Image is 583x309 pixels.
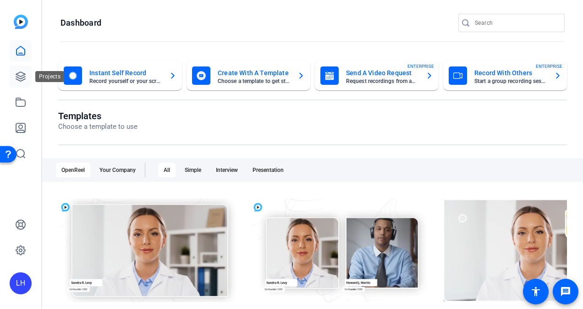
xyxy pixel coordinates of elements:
mat-card-subtitle: Choose a template to get started [218,78,290,84]
div: OpenReel [56,163,90,177]
div: Simple [179,163,207,177]
button: Instant Self RecordRecord yourself or your screen [58,61,182,90]
button: Send A Video RequestRequest recordings from anyone, anywhereENTERPRISE [315,61,439,90]
button: Record With OthersStart a group recording sessionENTERPRISE [443,61,567,90]
mat-card-title: Instant Self Record [89,67,162,78]
div: LH [10,272,32,294]
div: All [158,163,176,177]
mat-card-title: Record With Others [474,67,547,78]
mat-icon: message [560,286,571,297]
mat-card-subtitle: Request recordings from anyone, anywhere [346,78,418,84]
button: Create With A TemplateChoose a template to get started [187,61,310,90]
mat-card-subtitle: Record yourself or your screen [89,78,162,84]
mat-icon: accessibility [530,286,541,297]
div: Your Company [94,163,141,177]
img: blue-gradient.svg [14,15,28,29]
span: ENTERPRISE [407,63,434,70]
mat-card-title: Create With A Template [218,67,290,78]
p: Choose a template to use [58,121,137,132]
div: Presentation [247,163,289,177]
h1: Templates [58,110,137,121]
mat-card-subtitle: Start a group recording session [474,78,547,84]
div: Projects [35,71,64,82]
div: Interview [210,163,243,177]
input: Search [475,17,557,28]
mat-card-title: Send A Video Request [346,67,418,78]
span: ENTERPRISE [536,63,562,70]
h1: Dashboard [60,17,101,28]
